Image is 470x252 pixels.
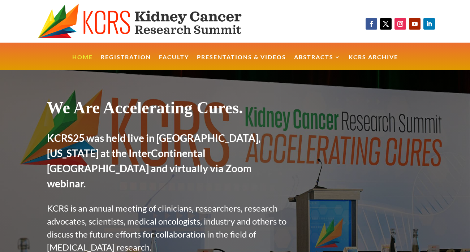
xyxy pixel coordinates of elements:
[394,18,406,30] a: Follow on Instagram
[47,98,291,121] h1: We Are Accelerating Cures.
[380,18,392,30] a: Follow on X
[38,4,267,39] img: KCRS generic logo wide
[423,18,435,30] a: Follow on LinkedIn
[101,55,151,70] a: Registration
[409,18,421,30] a: Follow on Youtube
[72,55,93,70] a: Home
[349,55,398,70] a: KCRS Archive
[197,55,286,70] a: Presentations & Videos
[366,18,377,30] a: Follow on Facebook
[159,55,189,70] a: Faculty
[294,55,341,70] a: Abstracts
[47,130,291,195] h2: KCRS25 was held live in [GEOGRAPHIC_DATA], [US_STATE] at the InterContinental [GEOGRAPHIC_DATA] a...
